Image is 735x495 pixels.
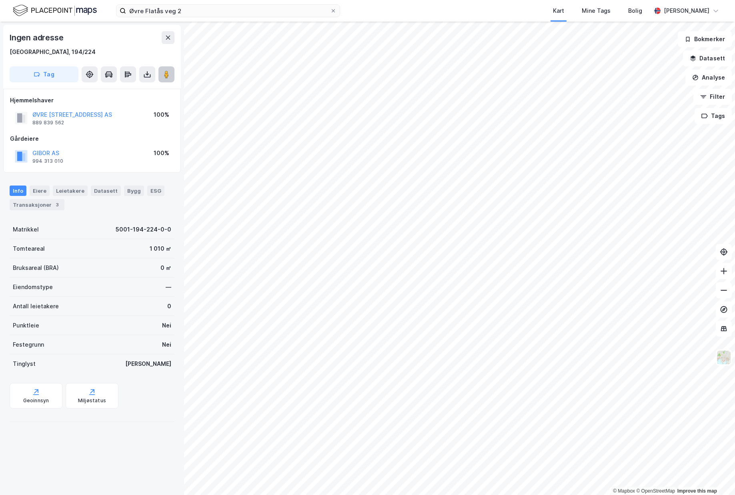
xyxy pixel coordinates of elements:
div: Geoinnsyn [23,397,49,404]
div: Mine Tags [582,6,611,16]
div: 100% [154,110,169,120]
div: 100% [154,148,169,158]
img: Z [716,350,731,365]
button: Filter [693,89,732,105]
div: Eiendomstype [13,282,53,292]
div: 0 ㎡ [160,263,171,273]
button: Bokmerker [678,31,732,47]
div: Datasett [91,186,121,196]
div: Tinglyst [13,359,36,369]
div: Bruksareal (BRA) [13,263,59,273]
div: Antall leietakere [13,301,59,311]
div: — [166,282,171,292]
img: logo.f888ab2527a4732fd821a326f86c7f29.svg [13,4,97,18]
div: Eiere [30,186,50,196]
div: Tomteareal [13,244,45,253]
div: Nei [162,321,171,330]
div: Transaksjoner [10,199,64,210]
div: [PERSON_NAME] [664,6,709,16]
div: Punktleie [13,321,39,330]
div: 889 839 562 [32,120,64,126]
div: 1 010 ㎡ [150,244,171,253]
div: 5001-194-224-0-0 [116,225,171,234]
div: ESG [147,186,164,196]
div: Hjemmelshaver [10,96,174,105]
div: Bolig [628,6,642,16]
div: 994 313 010 [32,158,63,164]
div: Miljøstatus [78,397,106,404]
a: Improve this map [677,488,717,494]
iframe: Chat Widget [695,457,735,495]
button: Datasett [683,50,732,66]
button: Tags [695,108,732,124]
div: Matrikkel [13,225,39,234]
input: Søk på adresse, matrikkel, gårdeiere, leietakere eller personer [126,5,330,17]
div: Kontrollprogram for chat [695,457,735,495]
a: OpenStreetMap [636,488,675,494]
div: 0 [167,301,171,311]
div: Festegrunn [13,340,44,349]
div: 3 [53,201,61,209]
div: [PERSON_NAME] [125,359,171,369]
div: Gårdeiere [10,134,174,144]
div: [GEOGRAPHIC_DATA], 194/224 [10,47,96,57]
div: Nei [162,340,171,349]
div: Leietakere [53,186,88,196]
div: Info [10,186,26,196]
a: Mapbox [613,488,635,494]
div: Ingen adresse [10,31,65,44]
button: Analyse [685,70,732,86]
div: Kart [553,6,564,16]
button: Tag [10,66,78,82]
div: Bygg [124,186,144,196]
